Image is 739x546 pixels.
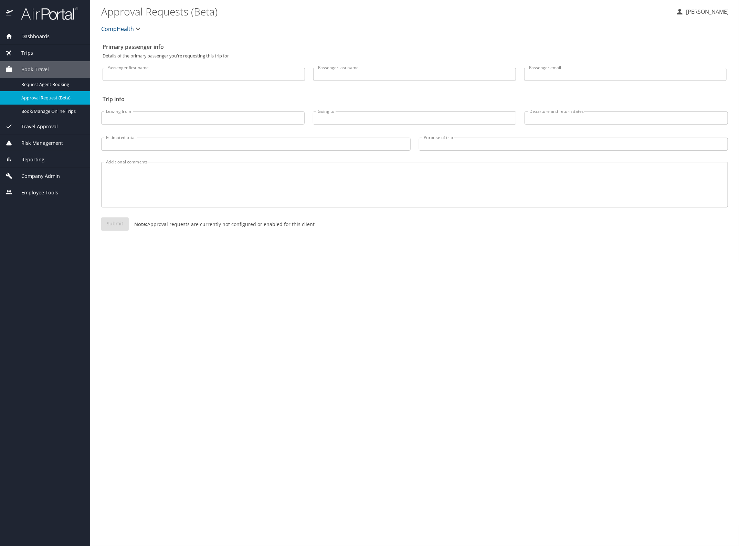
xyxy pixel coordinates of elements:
button: [PERSON_NAME] [673,6,731,18]
p: [PERSON_NAME] [684,8,729,16]
span: Request Agent Booking [21,81,82,88]
strong: Note: [134,221,147,227]
h1: Approval Requests (Beta) [101,1,670,22]
p: Details of the primary passenger you're requesting this trip for [103,54,727,58]
span: Book Travel [13,66,49,73]
p: Approval requests are currently not configured or enabled for this client [129,221,315,228]
img: airportal-logo.png [13,7,78,20]
span: Approval Request (Beta) [21,95,82,101]
h2: Trip info [103,94,727,105]
span: Travel Approval [13,123,58,130]
span: Risk Management [13,139,63,147]
img: icon-airportal.png [6,7,13,20]
h2: Primary passenger info [103,41,727,52]
span: Trips [13,49,33,57]
span: Dashboards [13,33,50,40]
span: Book/Manage Online Trips [21,108,82,115]
span: Reporting [13,156,44,163]
span: CompHealth [101,24,134,34]
span: Employee Tools [13,189,58,196]
button: CompHealth [98,22,145,36]
span: Company Admin [13,172,60,180]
